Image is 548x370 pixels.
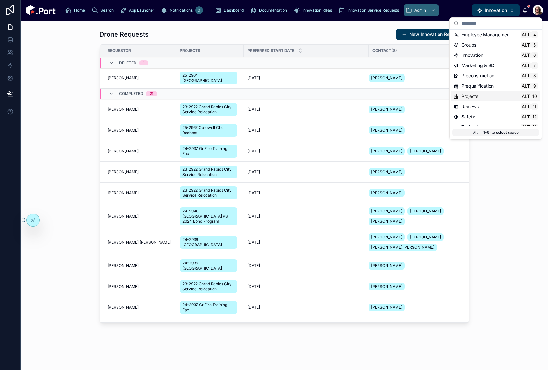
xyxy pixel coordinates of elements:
[369,302,461,313] a: [PERSON_NAME]
[248,169,365,175] a: [DATE]
[410,235,441,240] span: [PERSON_NAME]
[485,7,507,13] span: Innovation
[248,305,365,310] a: [DATE]
[108,284,139,289] span: [PERSON_NAME]
[522,104,530,109] span: Alt
[108,75,172,81] a: [PERSON_NAME]
[108,190,172,195] a: [PERSON_NAME]
[371,263,402,268] span: [PERSON_NAME]
[119,91,143,96] span: Completed
[248,240,365,245] a: [DATE]
[532,42,537,47] span: 5
[108,149,139,154] span: [PERSON_NAME]
[90,4,118,16] a: Search
[522,63,530,68] span: Alt
[182,104,235,115] span: 23-2922 Grand Rapids City Service Relocation
[180,102,240,117] a: 23-2922 Grand Rapids City Service Relocation
[248,75,365,81] a: [DATE]
[248,107,260,112] span: [DATE]
[336,4,404,16] a: Innovation Service Requests
[108,263,172,268] a: [PERSON_NAME]
[248,190,260,195] span: [DATE]
[248,128,365,133] a: [DATE]
[371,107,402,112] span: [PERSON_NAME]
[182,237,235,247] span: 24-2936 [GEOGRAPHIC_DATA]
[369,188,461,198] a: [PERSON_NAME]
[371,245,434,250] span: [PERSON_NAME] [PERSON_NAME]
[108,214,172,219] a: [PERSON_NAME]
[522,32,530,37] span: Alt
[61,3,472,17] div: scrollable content
[180,164,240,180] a: 23-2922 Grand Rapids City Service Relocation
[26,5,56,15] img: App logo
[213,4,248,16] a: Dashboard
[108,128,139,133] span: [PERSON_NAME]
[182,209,235,224] span: 24-2946 [GEOGRAPHIC_DATA] PS 2024 Bond Program
[371,305,402,310] span: [PERSON_NAME]
[143,60,144,65] div: 1
[159,4,205,16] a: Notifications0
[532,104,537,109] span: 11
[532,53,537,58] span: 6
[248,263,260,268] span: [DATE]
[404,4,439,16] a: Admin
[522,42,530,47] span: Alt
[248,169,260,175] span: [DATE]
[180,70,240,86] a: 25-2964 [GEOGRAPHIC_DATA]
[371,209,402,214] span: [PERSON_NAME]
[522,53,530,58] span: Alt
[248,214,365,219] a: [DATE]
[248,128,260,133] span: [DATE]
[182,302,235,313] span: 24-2937 Gr Fire Training Fac
[180,143,240,159] a: 24-2937 Gr Fire Training Fac
[532,83,537,89] span: 9
[224,8,244,13] span: Dashboard
[182,261,235,271] span: 24-2936 [GEOGRAPHIC_DATA]
[248,75,260,81] span: [DATE]
[371,235,402,240] span: [PERSON_NAME]
[371,190,402,195] span: [PERSON_NAME]
[182,125,235,135] span: 25-2967 Corewell Che Rochest
[461,52,483,58] span: Innovation
[248,107,365,112] a: [DATE]
[461,42,476,48] span: Groups
[461,83,494,89] span: Prequalification
[371,219,402,224] span: [PERSON_NAME]
[452,129,539,136] p: Alt + (1-9) to select space
[522,73,530,78] span: Alt
[108,75,139,81] span: [PERSON_NAME]
[532,125,537,130] span: 13
[396,29,469,40] a: New Innovation Requests
[410,149,441,154] span: [PERSON_NAME]
[108,305,172,310] a: [PERSON_NAME]
[371,128,402,133] span: [PERSON_NAME]
[195,6,203,14] div: 0
[119,60,136,65] span: Deleted
[180,48,200,53] span: Projects
[347,8,399,13] span: Innovation Service Requests
[461,31,511,38] span: Employee Management
[248,149,365,154] a: [DATE]
[522,114,530,119] span: Alt
[532,73,537,78] span: 8
[522,83,530,89] span: Alt
[108,240,171,245] span: [PERSON_NAME] [PERSON_NAME]
[532,63,537,68] span: 7
[461,114,475,120] span: Safety
[461,73,494,79] span: Preconstruction
[248,305,260,310] span: [DATE]
[369,73,461,83] a: [PERSON_NAME]
[369,281,461,292] a: [PERSON_NAME]
[108,284,172,289] a: [PERSON_NAME]
[180,279,240,294] a: 23-2922 Grand Rapids City Service Relocation
[369,125,461,135] a: [PERSON_NAME]
[180,258,240,273] a: 24-2936 [GEOGRAPHIC_DATA]
[248,48,294,53] span: Preferred Start Date
[100,30,149,39] h1: Drone Requests
[182,167,235,177] span: 23-2922 Grand Rapids City Service Relocation
[108,169,139,175] span: [PERSON_NAME]
[302,8,332,13] span: Innovation Ideas
[259,8,287,13] span: Documentation
[180,185,240,201] a: 23-2922 Grand Rapids City Service Relocation
[108,214,139,219] span: [PERSON_NAME]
